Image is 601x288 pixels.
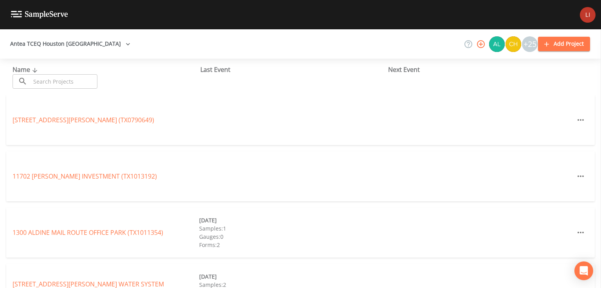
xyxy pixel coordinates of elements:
[13,65,40,74] span: Name
[13,116,154,124] a: [STREET_ADDRESS][PERSON_NAME] (TX0790649)
[7,37,133,51] button: Antea TCEQ Houston [GEOGRAPHIC_DATA]
[506,36,521,52] img: c74b8b8b1c7a9d34f67c5e0ca157ed15
[13,172,157,181] a: 11702 [PERSON_NAME] INVESTMENT (TX1013192)
[522,36,538,52] div: +25
[580,7,596,23] img: e1cb15338d9faa5df36971f19308172f
[11,11,68,18] img: logo
[199,233,386,241] div: Gauges: 0
[538,37,590,51] button: Add Project
[574,261,593,280] div: Open Intercom Messenger
[199,241,386,249] div: Forms: 2
[200,65,388,74] div: Last Event
[31,74,97,89] input: Search Projects
[13,228,163,237] a: 1300 ALDINE MAIL ROUTE OFFICE PARK (TX1011354)
[489,36,505,52] div: Alaina Hahn
[199,272,386,281] div: [DATE]
[505,36,522,52] div: Charles Medina
[199,224,386,233] div: Samples: 1
[489,36,505,52] img: 30a13df2a12044f58df5f6b7fda61338
[199,216,386,224] div: [DATE]
[388,65,576,74] div: Next Event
